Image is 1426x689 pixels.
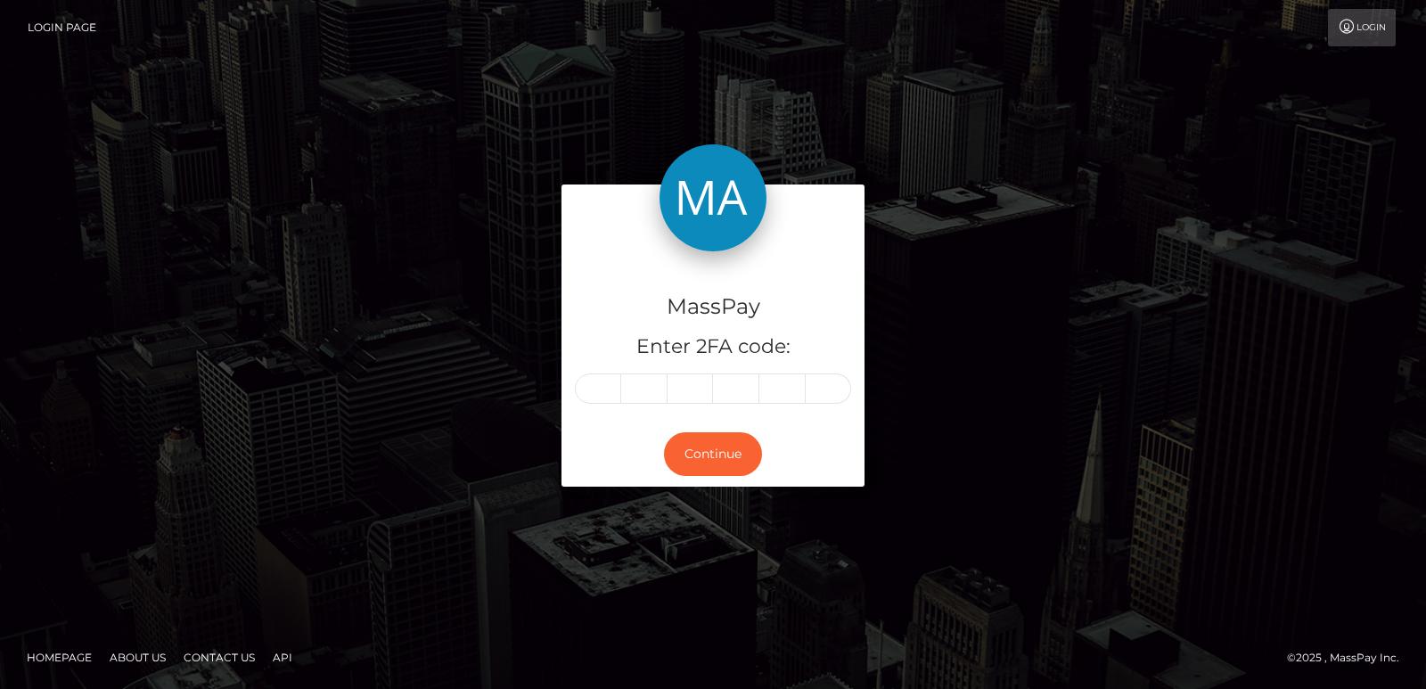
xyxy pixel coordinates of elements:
img: MassPay [660,144,766,251]
a: Contact Us [176,644,262,671]
h5: Enter 2FA code: [575,333,851,361]
a: Homepage [20,644,99,671]
a: Login Page [28,9,96,46]
div: © 2025 , MassPay Inc. [1287,648,1413,668]
a: API [266,644,299,671]
a: Login [1328,9,1396,46]
a: About Us [102,644,173,671]
h4: MassPay [575,291,851,323]
button: Continue [664,432,762,476]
